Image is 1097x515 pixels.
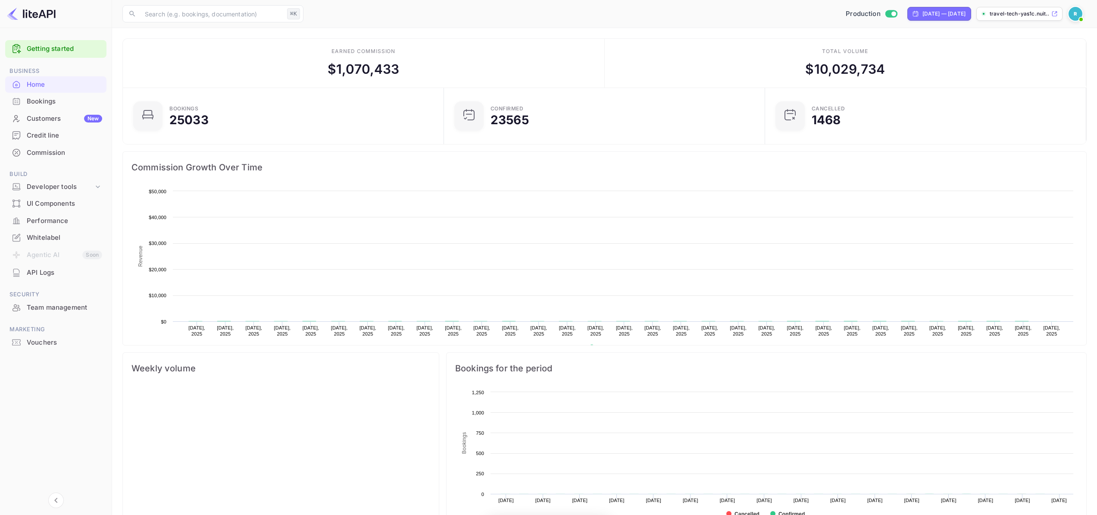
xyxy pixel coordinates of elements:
[701,325,718,336] text: [DATE], 2025
[5,66,106,76] span: Business
[27,131,102,141] div: Credit line
[872,325,889,336] text: [DATE], 2025
[502,325,519,336] text: [DATE], 2025
[27,216,102,226] div: Performance
[245,325,262,336] text: [DATE], 2025
[5,195,106,211] a: UI Components
[287,8,300,19] div: ⌘K
[531,325,547,336] text: [DATE], 2025
[138,245,144,267] text: Revenue
[535,498,551,503] text: [DATE]
[498,498,514,503] text: [DATE]
[683,498,698,503] text: [DATE]
[303,325,319,336] text: [DATE], 2025
[461,432,467,454] text: Bookings
[5,179,106,195] div: Developer tools
[907,7,971,21] div: Click to change the date range period
[673,325,690,336] text: [DATE], 2025
[274,325,291,336] text: [DATE], 2025
[5,76,106,93] div: Home
[188,325,205,336] text: [DATE], 2025
[169,114,209,126] div: 25033
[7,7,56,21] img: LiteAPI logo
[844,325,861,336] text: [DATE], 2025
[491,106,524,111] div: Confirmed
[5,170,106,179] span: Build
[941,498,956,503] text: [DATE]
[822,47,868,55] div: Total volume
[756,498,772,503] text: [DATE]
[27,338,102,348] div: Vouchers
[812,114,841,126] div: 1468
[5,229,106,246] div: Whitelabel
[787,325,804,336] text: [DATE], 2025
[388,325,405,336] text: [DATE], 2025
[1069,7,1082,21] img: Revolut
[730,325,747,336] text: [DATE], 2025
[812,106,845,111] div: CANCELLED
[5,110,106,127] div: CustomersNew
[646,498,662,503] text: [DATE]
[331,47,395,55] div: Earned commission
[161,319,166,324] text: $0
[169,106,198,111] div: Bookings
[5,127,106,144] div: Credit line
[5,299,106,315] a: Team management
[27,303,102,313] div: Team management
[331,325,348,336] text: [DATE], 2025
[794,498,809,503] text: [DATE]
[958,325,975,336] text: [DATE], 2025
[990,10,1050,18] p: travel-tech-yas1c.nuit...
[588,325,604,336] text: [DATE], 2025
[5,195,106,212] div: UI Components
[5,213,106,229] a: Performance
[27,44,102,54] a: Getting started
[416,325,433,336] text: [DATE], 2025
[476,451,484,456] text: 500
[491,114,529,126] div: 23565
[473,325,490,336] text: [DATE], 2025
[5,229,106,245] a: Whitelabel
[149,267,166,272] text: $20,000
[476,471,484,476] text: 250
[445,325,462,336] text: [DATE], 2025
[609,498,625,503] text: [DATE]
[84,115,102,122] div: New
[149,293,166,298] text: $10,000
[1051,498,1067,503] text: [DATE]
[5,93,106,109] a: Bookings
[5,144,106,160] a: Commission
[217,325,234,336] text: [DATE], 2025
[5,213,106,229] div: Performance
[476,430,484,436] text: 750
[149,215,166,220] text: $40,000
[5,264,106,280] a: API Logs
[27,97,102,107] div: Bookings
[559,325,576,336] text: [DATE], 2025
[922,10,966,18] div: [DATE] — [DATE]
[720,498,735,503] text: [DATE]
[149,241,166,246] text: $30,000
[5,334,106,351] div: Vouchers
[616,325,633,336] text: [DATE], 2025
[5,334,106,350] a: Vouchers
[805,60,885,79] div: $ 10,029,734
[5,299,106,316] div: Team management
[481,492,484,497] text: 0
[140,5,284,22] input: Search (e.g. bookings, documentation)
[572,498,588,503] text: [DATE]
[131,361,430,375] span: Weekly volume
[978,498,994,503] text: [DATE]
[929,325,946,336] text: [DATE], 2025
[816,325,832,336] text: [DATE], 2025
[1015,325,1031,336] text: [DATE], 2025
[758,325,775,336] text: [DATE], 2025
[131,160,1078,174] span: Commission Growth Over Time
[830,498,846,503] text: [DATE]
[27,114,102,124] div: Customers
[5,110,106,126] a: CustomersNew
[5,264,106,281] div: API Logs
[455,361,1078,375] span: Bookings for the period
[1043,325,1060,336] text: [DATE], 2025
[986,325,1003,336] text: [DATE], 2025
